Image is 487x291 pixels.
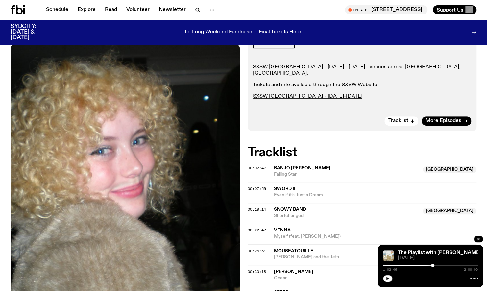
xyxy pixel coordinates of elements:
span: Mouseatouille [274,249,313,253]
button: Tracklist [384,116,418,126]
a: Explore [74,5,100,14]
p: SXSW [GEOGRAPHIC_DATA] - [DATE] - [DATE] - venues across [GEOGRAPHIC_DATA], [GEOGRAPHIC_DATA]. [253,64,472,77]
span: [PERSON_NAME] and the Jets [274,254,419,260]
span: 00:25:51 [248,248,266,254]
h2: Tracklist [248,147,477,158]
span: [DATE] [398,256,478,261]
span: More Episodes [426,118,461,123]
button: 00:22:47 [248,229,266,232]
span: Shortchanged [274,213,419,219]
button: 00:07:59 [248,187,266,191]
button: 00:02:47 [248,166,266,170]
button: 00:25:51 [248,249,266,253]
a: Read [101,5,121,14]
span: 00:07:59 [248,186,266,191]
span: Tracklist [388,118,408,123]
span: Venna [274,228,291,232]
span: 00:22:47 [248,228,266,233]
span: Support Us [437,7,463,13]
span: Snowy Band [274,207,306,212]
h3: SYDCITY: [DATE] & [DATE] [11,24,53,40]
span: [GEOGRAPHIC_DATA] [423,166,476,173]
span: Falling Star [274,171,419,178]
a: Volunteer [122,5,154,14]
span: Myself (feat. [PERSON_NAME]) [274,233,477,240]
span: 00:02:47 [248,165,266,171]
button: 00:30:18 [248,270,266,274]
span: Ocean [274,275,419,281]
span: Sword II [274,186,295,191]
span: Banjo [PERSON_NAME] [274,166,330,170]
span: 2:00:00 [464,268,478,271]
a: SXSW [GEOGRAPHIC_DATA] - [DATE]-[DATE] [253,94,362,99]
p: Tickets and info available through the SXSW Website [253,82,472,88]
a: More Episodes [422,116,471,126]
span: [GEOGRAPHIC_DATA] [423,208,476,214]
a: Schedule [42,5,72,14]
span: Even if it's Just a Dream [274,192,477,198]
button: Support Us [433,5,476,14]
button: 00:19:14 [248,208,266,211]
button: On Air[STREET_ADDRESS] [345,5,427,14]
span: 00:19:14 [248,207,266,212]
a: Newsletter [155,5,190,14]
p: fbi Long Weekend Fundraiser - Final Tickets Here! [185,29,303,35]
span: [PERSON_NAME] [274,269,313,274]
span: 00:30:18 [248,269,266,274]
span: 1:02:46 [383,268,397,271]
